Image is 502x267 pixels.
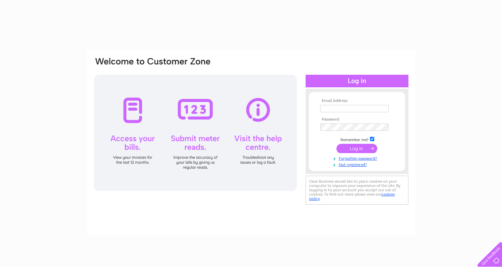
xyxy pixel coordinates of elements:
td: Remember me? [319,136,395,142]
a: cookies policy [309,192,395,201]
th: Password: [319,117,395,122]
th: Email Address: [319,99,395,103]
input: Submit [336,144,377,153]
a: Not registered? [320,161,395,167]
div: Clear Business would like to place cookies on your computer to improve your experience of the sit... [306,176,408,205]
a: Forgotten password? [320,155,395,161]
